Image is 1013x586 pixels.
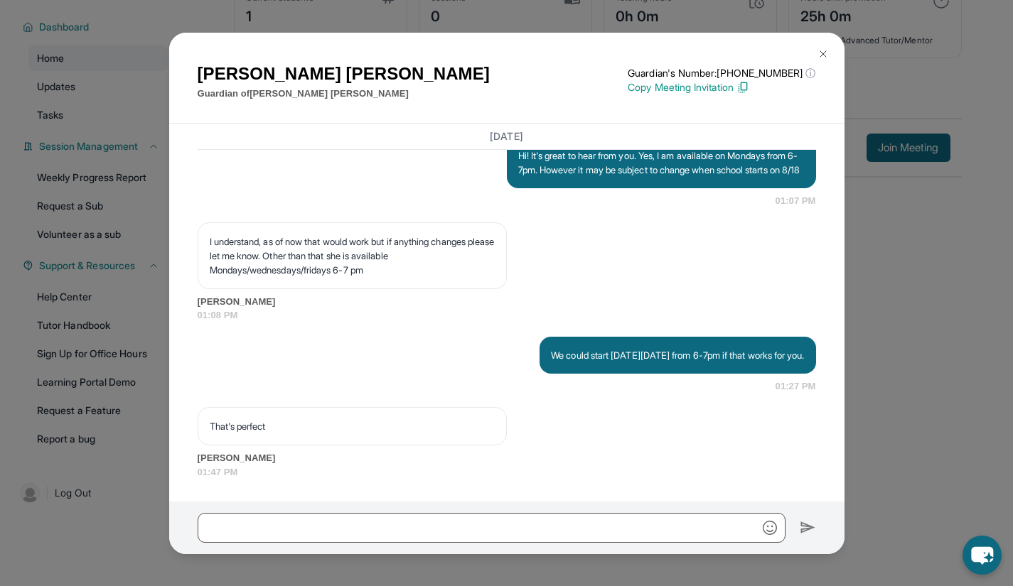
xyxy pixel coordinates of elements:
[198,129,816,143] h3: [DATE]
[198,87,490,101] p: Guardian of [PERSON_NAME] [PERSON_NAME]
[628,80,815,94] p: Copy Meeting Invitation
[776,379,816,394] span: 01:27 PM
[198,451,816,465] span: [PERSON_NAME]
[805,66,815,80] span: ⓘ
[763,521,777,535] img: Emoji
[198,295,816,309] span: [PERSON_NAME]
[198,465,816,479] span: 01:47 PM
[210,234,495,277] p: I understand, as of now that would work but if anything changes please let me know. Other than th...
[963,536,1002,575] button: chat-button
[198,61,490,87] h1: [PERSON_NAME] [PERSON_NAME]
[518,148,805,177] p: Hi! It's great to hear from you. Yes, I am available on Mondays from 6-7pm. However it may be sub...
[736,81,749,94] img: Copy Icon
[210,419,495,433] p: That's perfect
[628,66,815,80] p: Guardian's Number: [PHONE_NUMBER]
[818,48,829,60] img: Close Icon
[551,348,804,362] p: We could start [DATE][DATE] from 6-7pm if that works for you.
[776,194,816,208] span: 01:07 PM
[800,519,816,536] img: Send icon
[198,308,816,322] span: 01:08 PM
